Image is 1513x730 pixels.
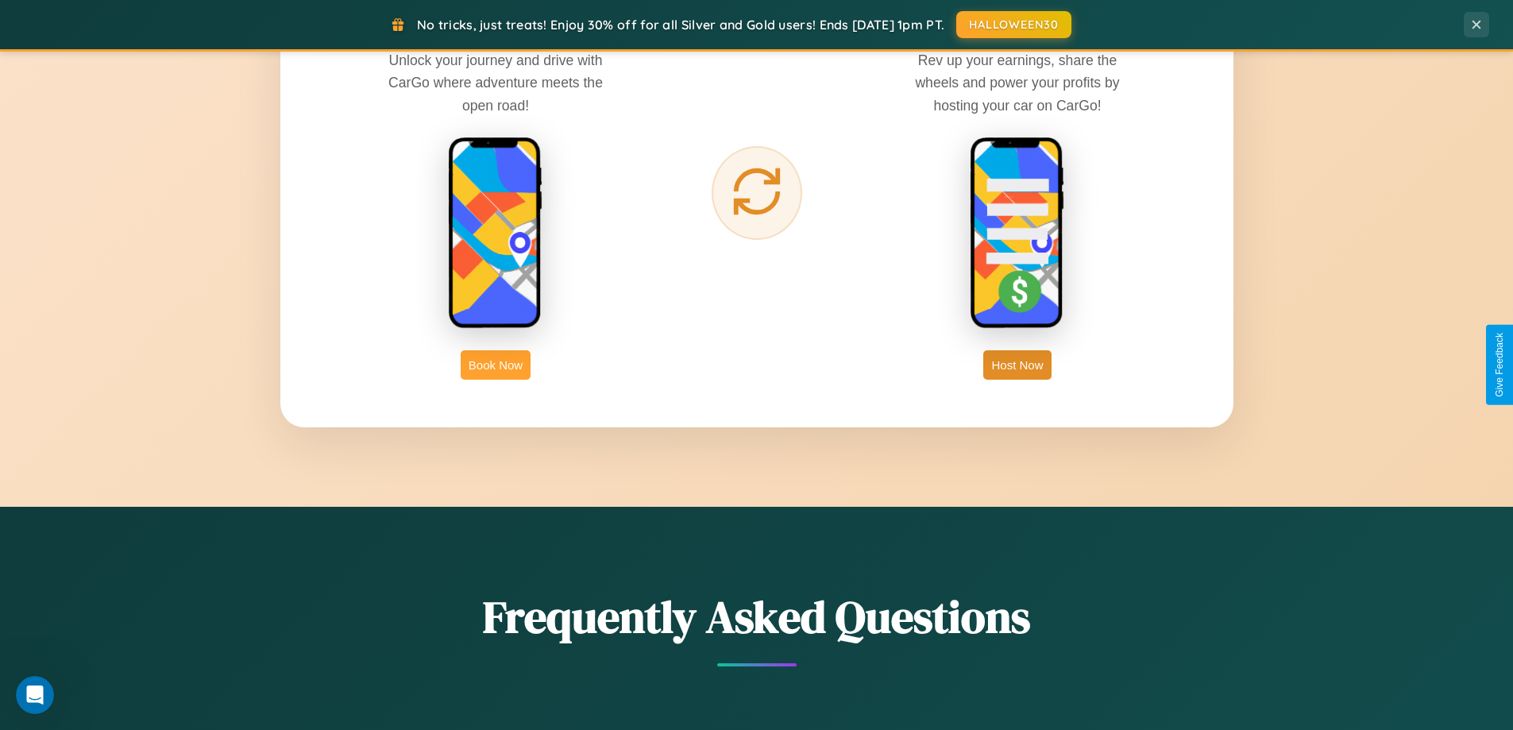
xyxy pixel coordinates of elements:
iframe: Intercom live chat [16,676,54,714]
p: Unlock your journey and drive with CarGo where adventure meets the open road! [376,49,615,116]
img: rent phone [448,137,543,330]
h2: Frequently Asked Questions [280,586,1233,647]
img: host phone [970,137,1065,330]
button: Book Now [461,350,531,380]
button: Host Now [983,350,1051,380]
div: Give Feedback [1494,333,1505,397]
p: Rev up your earnings, share the wheels and power your profits by hosting your car on CarGo! [898,49,1137,116]
button: HALLOWEEN30 [956,11,1071,38]
span: No tricks, just treats! Enjoy 30% off for all Silver and Gold users! Ends [DATE] 1pm PT. [417,17,944,33]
